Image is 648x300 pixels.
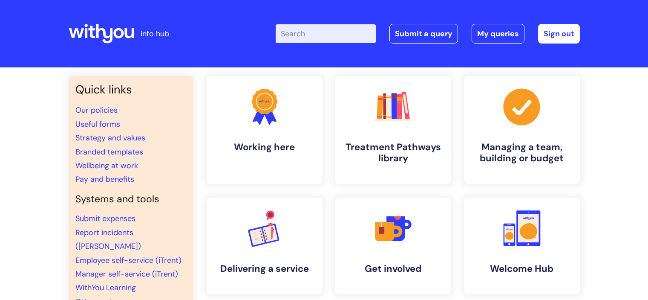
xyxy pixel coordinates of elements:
[75,174,134,184] a: Pay and benefits
[75,283,136,293] a: WithYou Learning
[538,24,580,44] a: Sign out
[75,193,186,205] h4: Systems and tools
[342,263,444,274] h4: Get involved
[75,83,186,96] h3: Quick links
[75,269,178,279] a: Manager self-service (iTrent)
[472,24,524,44] a: My queries
[389,24,458,44] a: Submit a query
[75,119,120,129] a: Useful forms
[342,142,444,164] h4: Treatment Pathways library
[75,105,118,115] a: Our policies
[141,27,169,41] p: info hub
[276,24,376,43] input: Search
[276,24,580,44] div: | -
[75,133,145,143] a: Strategy and values
[464,76,580,184] a: Managing a team, building or budget
[207,198,323,294] a: Delivering a service
[335,76,451,184] a: Treatment Pathways library
[75,147,143,157] a: Branded templates
[75,160,138,171] a: Wellbeing at work
[335,198,451,294] a: Get involved
[75,227,141,251] a: Report incidents ([PERSON_NAME])
[471,263,573,274] h4: Welcome Hub
[75,213,135,224] a: Submit expenses
[213,263,316,274] h4: Delivering a service
[207,76,323,184] a: Working here
[75,255,181,265] a: Employee self-service (iTrent)
[213,142,316,153] h4: Working here
[464,198,580,294] a: Welcome Hub
[471,142,573,164] h4: Managing a team, building or budget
